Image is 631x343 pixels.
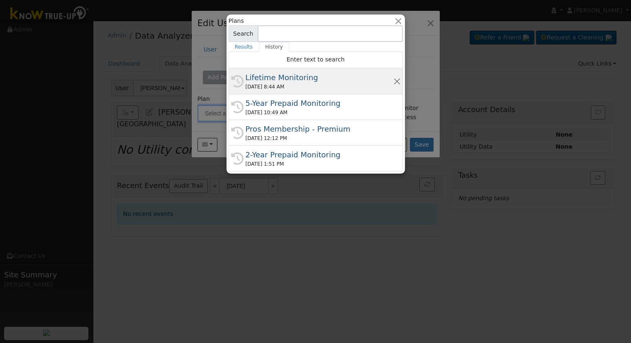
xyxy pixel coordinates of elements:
div: [DATE] 8:44 AM [246,83,393,91]
div: Pros Membership - Premium [246,123,393,135]
i: History [231,101,244,113]
button: Remove this history [393,77,401,86]
div: 5-Year Prepaid Monitoring [246,98,393,109]
div: [DATE] 10:49 AM [246,109,393,116]
div: Lifetime Monitoring [246,72,393,83]
i: History [231,75,244,88]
